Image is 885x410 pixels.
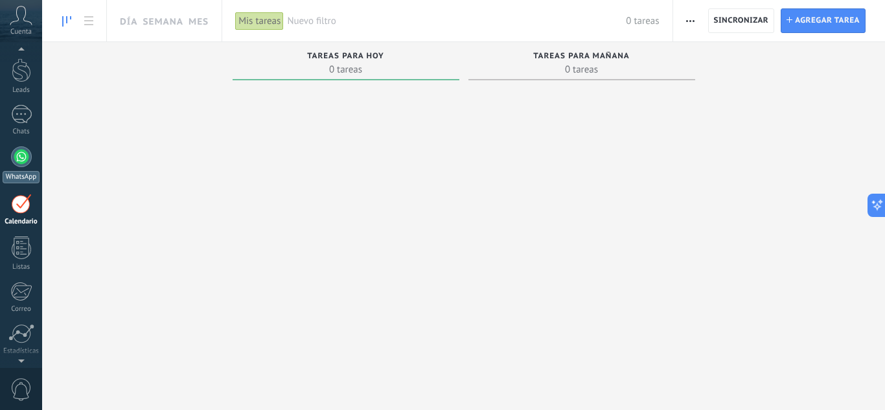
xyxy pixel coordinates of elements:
div: WhatsApp [3,171,40,183]
div: Tareas para hoy [239,52,453,63]
div: Leads [3,86,40,95]
div: Estadísticas [3,347,40,356]
button: Agregar tarea [781,8,866,33]
div: Calendario [3,218,40,226]
span: Sincronizar [714,17,769,25]
span: 0 tareas [626,15,659,27]
div: Tareas para mañana [475,52,689,63]
span: Cuenta [10,28,32,36]
span: Tareas para mañana [533,52,630,61]
a: To-do list [78,8,100,34]
span: Tareas para hoy [307,52,384,61]
span: 0 tareas [239,63,453,76]
a: To-do line [56,8,78,34]
div: Chats [3,128,40,136]
span: 0 tareas [475,63,689,76]
span: Agregar tarea [795,9,860,32]
div: Mis tareas [235,12,284,30]
div: Correo [3,305,40,313]
button: Más [681,8,700,33]
div: Listas [3,263,40,271]
span: Nuevo filtro [287,15,626,27]
button: Sincronizar [708,8,775,33]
